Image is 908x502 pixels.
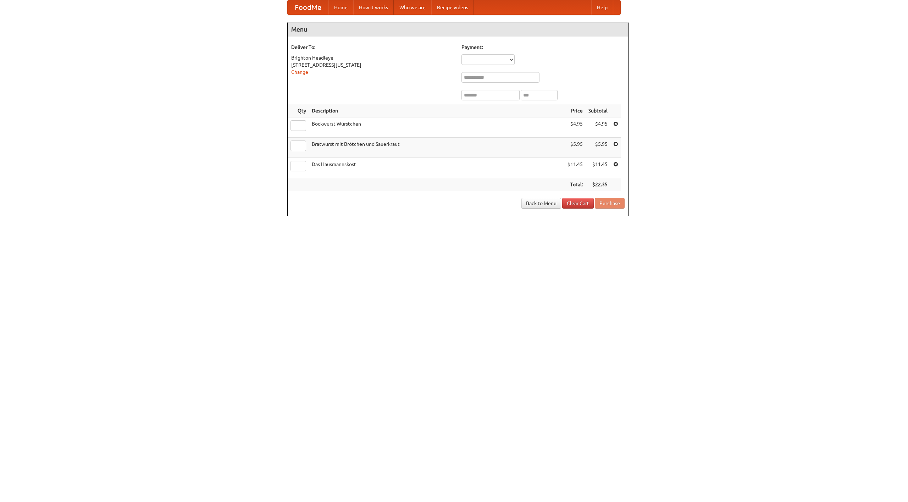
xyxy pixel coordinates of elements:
[521,198,561,209] a: Back to Menu
[291,54,454,61] div: Brighton Headleye
[591,0,613,15] a: Help
[565,138,586,158] td: $5.95
[565,158,586,178] td: $11.45
[586,104,610,117] th: Subtotal
[461,44,625,51] h5: Payment:
[291,44,454,51] h5: Deliver To:
[288,22,628,37] h4: Menu
[586,178,610,191] th: $22.35
[394,0,431,15] a: Who we are
[565,178,586,191] th: Total:
[586,138,610,158] td: $5.95
[565,117,586,138] td: $4.95
[353,0,394,15] a: How it works
[291,69,308,75] a: Change
[595,198,625,209] button: Purchase
[288,0,328,15] a: FoodMe
[328,0,353,15] a: Home
[309,158,565,178] td: Das Hausmannskost
[309,117,565,138] td: Bockwurst Würstchen
[562,198,594,209] a: Clear Cart
[291,61,454,68] div: [STREET_ADDRESS][US_STATE]
[586,117,610,138] td: $4.95
[309,104,565,117] th: Description
[586,158,610,178] td: $11.45
[431,0,474,15] a: Recipe videos
[565,104,586,117] th: Price
[288,104,309,117] th: Qty
[309,138,565,158] td: Bratwurst mit Brötchen und Sauerkraut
